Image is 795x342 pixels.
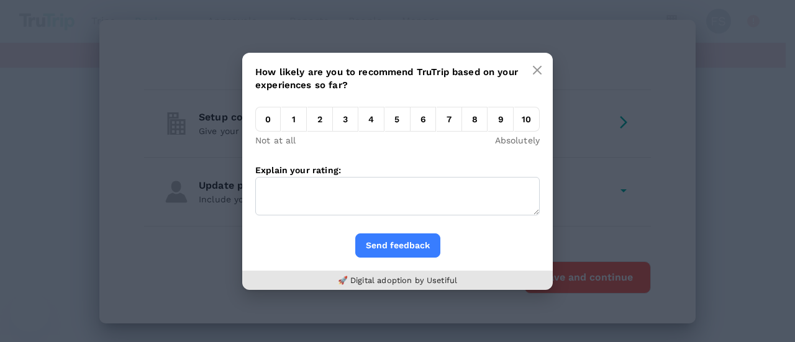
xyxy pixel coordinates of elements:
[255,165,341,175] label: Explain your rating:
[255,107,281,132] em: 0
[437,107,462,132] em: 7
[355,233,440,258] button: Send feedback
[307,107,333,132] em: 2
[462,107,488,132] em: 8
[281,107,307,132] em: 1
[359,107,384,132] em: 4
[385,107,411,132] em: 5
[411,107,436,132] em: 6
[255,66,518,91] span: How likely are you to recommend TruTrip based on your experiences so far?
[514,107,540,132] em: 10
[255,134,296,146] p: Not at all
[495,134,540,146] p: Absolutely
[338,276,458,285] a: 🚀 Digital adoption by Usetiful
[488,107,514,132] em: 9
[333,107,358,132] em: 3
